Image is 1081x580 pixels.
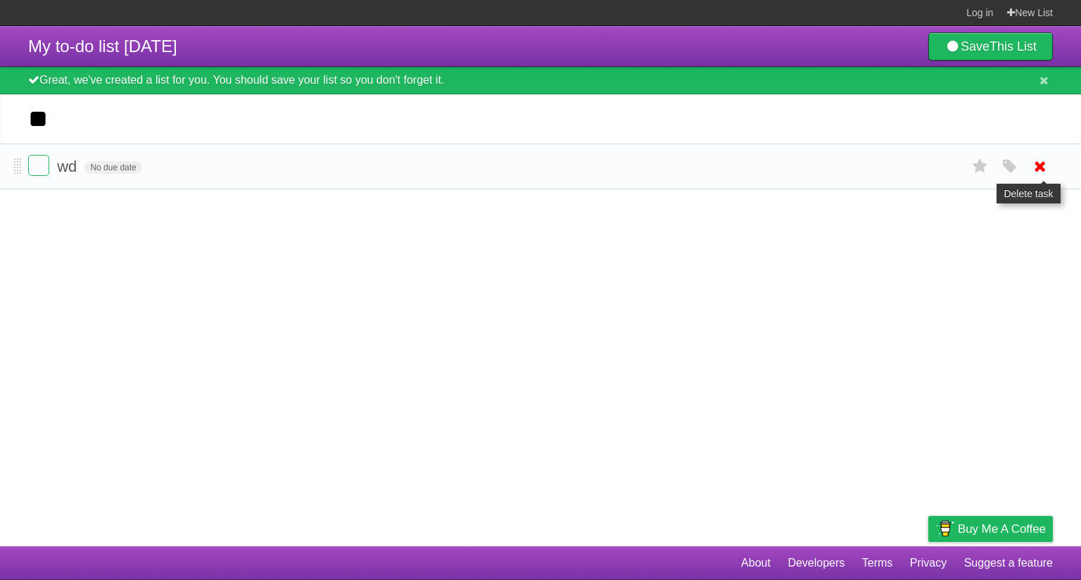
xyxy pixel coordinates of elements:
a: Developers [788,550,845,576]
a: Buy me a coffee [928,516,1053,542]
a: About [741,550,771,576]
label: Done [28,155,49,176]
span: Buy me a coffee [958,517,1046,541]
a: Terms [862,550,893,576]
span: No due date [84,161,141,174]
b: This List [990,39,1037,53]
a: Suggest a feature [964,550,1053,576]
a: SaveThis List [928,32,1053,61]
label: Star task [967,155,994,178]
span: My to-do list [DATE] [28,37,177,56]
a: Privacy [910,550,947,576]
span: wd [57,158,80,175]
img: Buy me a coffee [935,517,954,541]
